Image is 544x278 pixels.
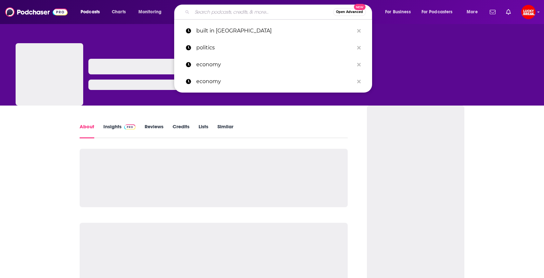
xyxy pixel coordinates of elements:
img: Podchaser Pro [124,124,136,130]
span: More [467,7,478,17]
img: Podchaser - Follow, Share and Rate Podcasts [5,6,68,18]
a: politics [174,39,372,56]
img: User Profile [521,5,536,19]
button: open menu [381,7,419,17]
span: Charts [112,7,126,17]
a: Lists [199,123,208,138]
span: Podcasts [81,7,100,17]
a: About [80,123,94,138]
span: For Podcasters [421,7,453,17]
a: Similar [217,123,233,138]
p: politics [196,39,354,56]
button: open menu [417,7,462,17]
button: open menu [134,7,170,17]
a: economy [174,73,372,90]
button: Show profile menu [521,5,536,19]
p: economy [196,73,354,90]
span: For Business [385,7,411,17]
button: open menu [76,7,108,17]
a: InsightsPodchaser Pro [103,123,136,138]
a: Show notifications dropdown [503,6,513,18]
span: Open Advanced [336,10,363,14]
a: Charts [108,7,130,17]
a: Show notifications dropdown [487,6,498,18]
a: Credits [173,123,189,138]
p: built in america [196,22,354,39]
a: economy [174,56,372,73]
span: New [354,4,366,10]
a: Reviews [145,123,163,138]
span: Logged in as annagregory [521,5,536,19]
span: Monitoring [138,7,162,17]
div: Search podcasts, credits, & more... [180,5,378,19]
button: open menu [462,7,486,17]
button: Open AdvancedNew [333,8,366,16]
input: Search podcasts, credits, & more... [192,7,333,17]
a: built in [GEOGRAPHIC_DATA] [174,22,372,39]
p: economy [196,56,354,73]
